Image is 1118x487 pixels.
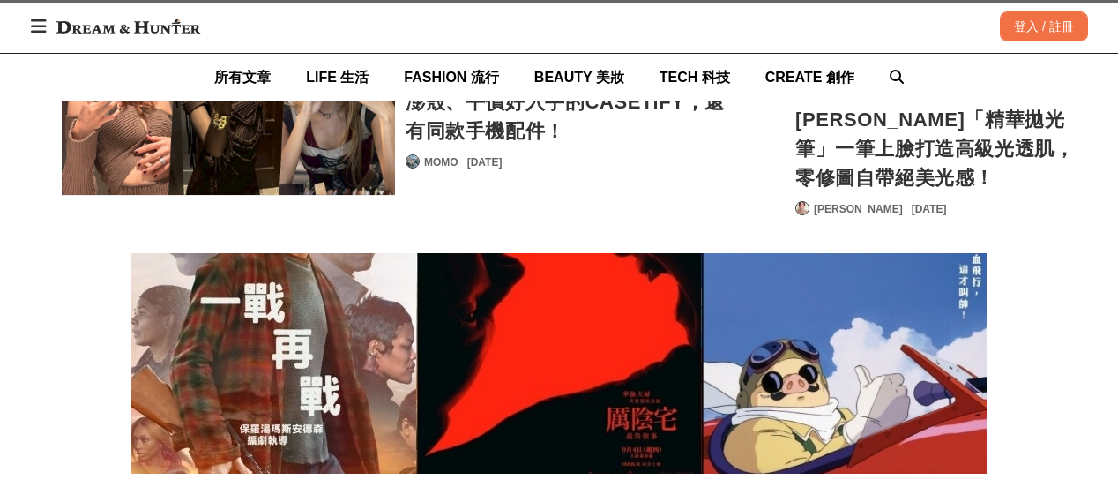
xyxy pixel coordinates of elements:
span: LIFE 生活 [306,70,369,85]
a: MOMO [424,154,458,170]
span: TECH 科技 [660,70,730,85]
div: [DATE] [467,154,503,170]
img: Avatar [796,202,809,214]
a: 最新專櫃打亮液推薦，[PERSON_NAME]「精華拋光筆」一筆上臉打造高級光透肌，零修圖自帶絕美光感！ [795,76,1077,192]
a: 所有文章 [214,54,271,101]
span: BEAUTY 美妝 [534,70,624,85]
img: 2025「9月上映電影推薦」：厲陰宅：最終聖事、紅豬、一戰再戰...快加入必看片單 [131,253,987,474]
a: LIFE 生活 [306,54,369,101]
a: 最容易入手的LISA同款！7款手機殼推薦，穿上羽絨服的澎澎殼、平價好入手的CASETiFY，還有同款手機配件！ [62,8,395,196]
a: [PERSON_NAME] [814,201,903,217]
a: TECH 科技 [660,54,730,101]
img: Dream & Hunter [48,11,209,42]
span: CREATE 創作 [765,70,854,85]
div: 登入 / 註冊 [1000,11,1088,41]
a: CREATE 創作 [765,54,854,101]
span: FASHION 流行 [404,70,499,85]
span: 所有文章 [214,70,271,85]
div: [DATE] [912,201,947,217]
a: Avatar [795,201,809,215]
a: BEAUTY 美妝 [534,54,624,101]
img: Avatar [406,155,419,168]
a: FASHION 流行 [404,54,499,101]
a: Avatar [406,154,420,169]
